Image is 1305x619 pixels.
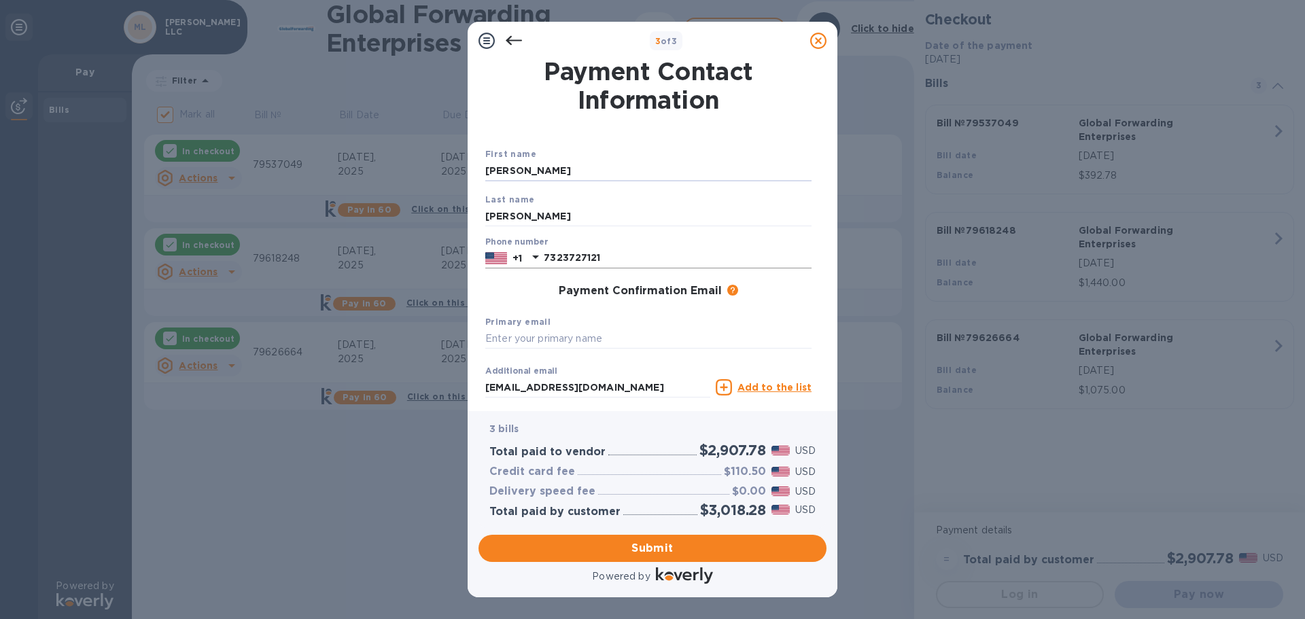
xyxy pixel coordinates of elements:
[485,251,507,266] img: US
[489,506,621,518] h3: Total paid by customer
[795,444,816,458] p: USD
[771,505,790,514] img: USD
[512,251,522,265] p: +1
[485,57,812,114] h1: Payment Contact Information
[489,423,519,434] b: 3 bills
[771,487,790,496] img: USD
[485,206,812,226] input: Enter your last name
[592,569,650,584] p: Powered by
[737,382,812,393] u: Add to the list
[485,161,812,181] input: Enter your first name
[485,368,557,376] label: Additional email
[485,329,812,349] input: Enter your primary name
[655,36,678,46] b: of 3
[489,540,816,556] span: Submit
[795,484,816,499] p: USD
[485,317,551,327] b: Primary email
[724,465,766,478] h3: $110.50
[656,567,713,584] img: Logo
[478,535,826,562] button: Submit
[771,467,790,476] img: USD
[795,465,816,479] p: USD
[699,442,766,459] h2: $2,907.78
[771,446,790,455] img: USD
[485,377,710,397] input: Enter additional email
[485,238,548,247] label: Phone number
[559,285,722,298] h3: Payment Confirmation Email
[795,503,816,517] p: USD
[700,501,766,518] h2: $3,018.28
[544,248,812,268] input: Enter your phone number
[489,465,575,478] h3: Credit card fee
[485,194,535,205] b: Last name
[732,485,766,498] h3: $0.00
[485,149,536,159] b: First name
[489,485,595,498] h3: Delivery speed fee
[655,36,661,46] span: 3
[489,446,606,459] h3: Total paid to vendor
[485,400,710,415] p: Email address will be added to the list of emails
